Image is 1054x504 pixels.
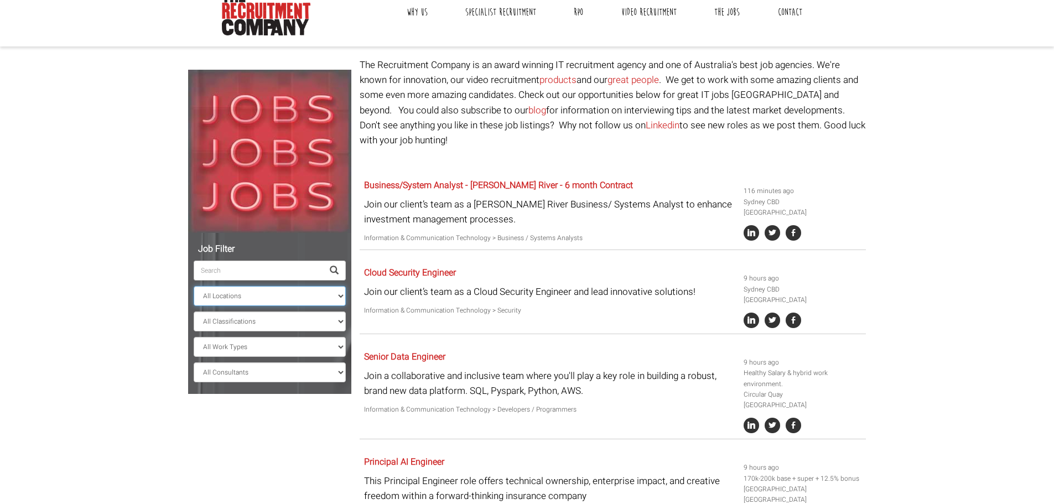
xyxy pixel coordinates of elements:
li: 9 hours ago [744,357,862,368]
li: 116 minutes ago [744,186,862,196]
a: Principal AI Engineer [364,455,444,469]
a: great people [608,73,659,87]
a: Cloud Security Engineer [364,266,456,279]
p: Information & Communication Technology > Security [364,305,735,316]
h5: Job Filter [194,245,346,254]
li: Healthy Salary & hybrid work environment. [744,368,862,389]
p: Join a collaborative and inclusive team where you'll play a key role in building a robust, brand ... [364,368,735,398]
a: blog [528,103,546,117]
li: 9 hours ago [744,463,862,473]
li: Circular Quay [GEOGRAPHIC_DATA] [744,389,862,411]
input: Search [194,261,323,280]
li: Sydney CBD [GEOGRAPHIC_DATA] [744,197,862,218]
p: The Recruitment Company is an award winning IT recruitment agency and one of Australia's best job... [360,58,866,148]
p: Information & Communication Technology > Business / Systems Analysts [364,233,735,243]
img: Jobs, Jobs, Jobs [188,70,351,233]
a: Linkedin [646,118,679,132]
li: 170k-200k base + super + 12.5% bonus [744,474,862,484]
a: Senior Data Engineer [364,350,445,363]
a: products [539,73,577,87]
a: Business/System Analyst - [PERSON_NAME] River - 6 month Contract [364,179,633,192]
p: Information & Communication Technology > Developers / Programmers [364,404,735,415]
p: Join our client’s team as a [PERSON_NAME] River Business/ Systems Analyst to enhance investment m... [364,197,735,227]
p: This Principal Engineer role offers technical ownership, enterprise impact, and creative freedom ... [364,474,735,503]
li: 9 hours ago [744,273,862,284]
li: Sydney CBD [GEOGRAPHIC_DATA] [744,284,862,305]
p: Join our client’s team as a Cloud Security Engineer and lead innovative solutions! [364,284,735,299]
